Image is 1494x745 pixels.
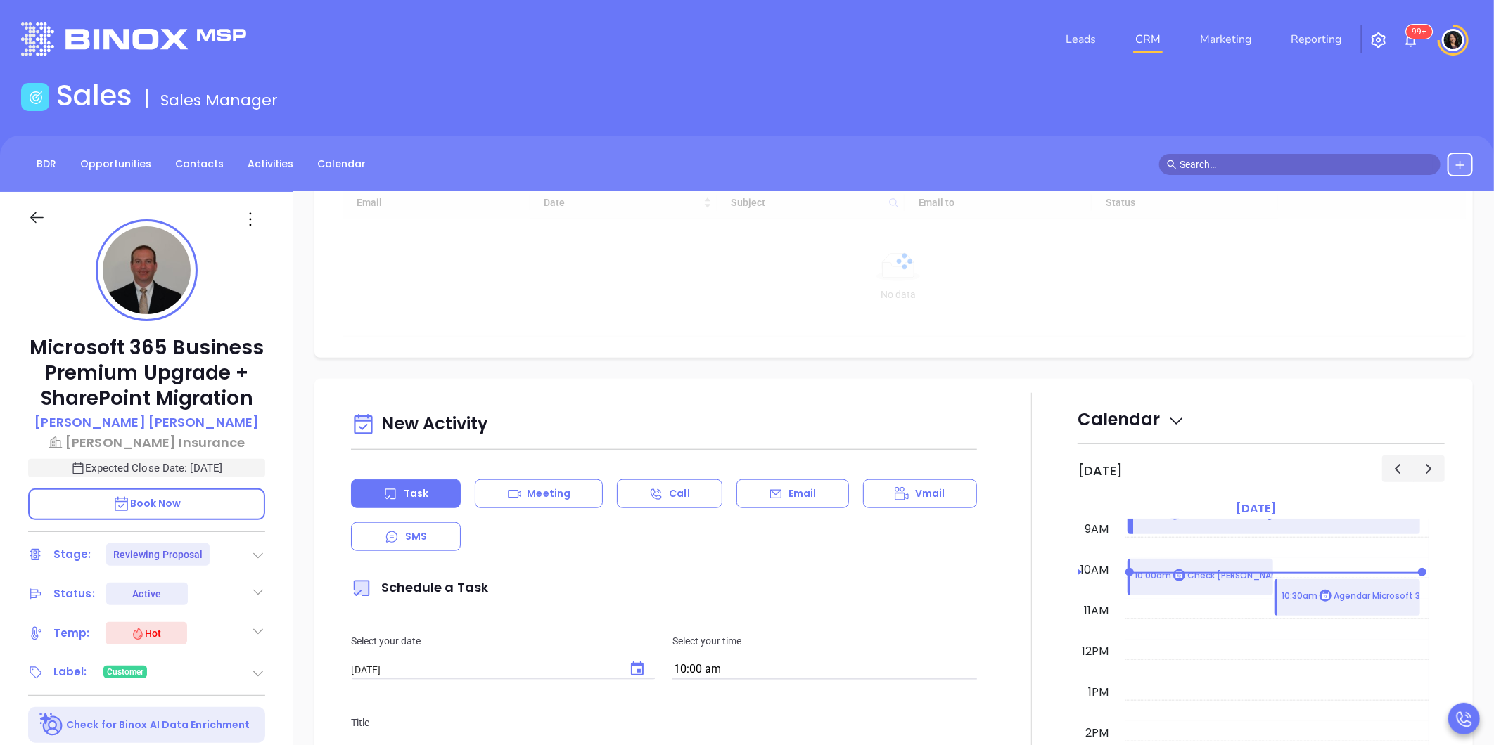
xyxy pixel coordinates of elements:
[351,715,977,730] p: Title
[672,633,977,649] p: Select your time
[107,664,144,680] span: Customer
[404,486,428,501] p: Task
[1060,25,1102,53] a: Leads
[1082,521,1111,538] div: 9am
[1079,643,1111,660] div: 12pm
[53,583,95,604] div: Status:
[1442,29,1464,51] img: user
[1180,157,1433,172] input: Search…
[527,486,570,501] p: Meeting
[66,718,250,732] p: Check for Binox AI Data Enrichment
[1413,455,1445,481] button: Next day
[1382,455,1414,481] button: Previous day
[56,79,132,112] h1: Sales
[131,625,161,642] div: Hot
[915,486,945,501] p: Vmail
[351,663,615,675] input: MM/DD/YYYY
[620,652,654,686] button: Choose date, selected date is Sep 23, 2025
[28,153,65,176] a: BDR
[1078,562,1111,578] div: 10am
[28,433,265,452] a: [PERSON_NAME] Insurance
[53,544,91,565] div: Stage:
[309,153,374,176] a: Calendar
[1285,25,1347,53] a: Reporting
[1083,725,1111,741] div: 2pm
[39,713,64,737] img: Ai-Enrich-DaqCidB-.svg
[1135,569,1369,584] p: 10:00am Check [PERSON_NAME] Defender Licenses
[113,543,203,566] div: Reviewing Proposal
[669,486,689,501] p: Call
[239,153,302,176] a: Activities
[351,407,977,443] div: New Activity
[1233,499,1279,519] a: [DATE]
[167,153,232,176] a: Contacts
[160,89,278,111] span: Sales Manager
[34,413,259,432] p: [PERSON_NAME] [PERSON_NAME]
[53,623,90,644] div: Temp:
[113,496,181,510] span: Book Now
[28,335,265,411] p: Microsoft 365 Business Premium Upgrade + SharePoint Migration
[351,578,488,596] span: Schedule a Task
[34,413,259,433] a: [PERSON_NAME] [PERSON_NAME]
[1407,25,1433,39] sup: 103
[21,22,246,56] img: logo
[1194,25,1257,53] a: Marketing
[1078,463,1123,479] h2: [DATE]
[1081,602,1111,619] div: 11am
[103,226,191,314] img: profile-user
[351,633,656,649] p: Select your date
[53,661,87,682] div: Label:
[1167,160,1177,169] span: search
[788,486,817,501] p: Email
[1130,25,1166,53] a: CRM
[72,153,160,176] a: Opportunities
[1085,684,1111,701] div: 1pm
[405,529,427,544] p: SMS
[1370,32,1387,48] img: iconSetting
[28,459,265,477] p: Expected Close Date: [DATE]
[132,583,161,605] div: Active
[1078,408,1185,431] span: Calendar
[1403,32,1419,48] img: iconNotification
